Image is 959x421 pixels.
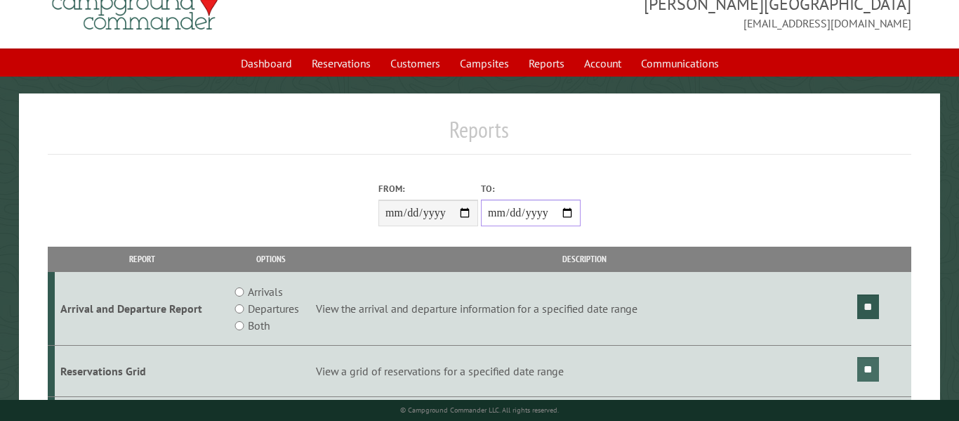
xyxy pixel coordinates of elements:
[55,247,229,271] th: Report
[633,50,727,77] a: Communications
[48,116,911,155] h1: Reports
[576,50,630,77] a: Account
[303,50,379,77] a: Reservations
[313,247,854,271] th: Description
[313,272,854,346] td: View the arrival and departure information for a specified date range
[232,50,300,77] a: Dashboard
[481,182,581,195] label: To:
[248,317,270,334] label: Both
[400,406,559,415] small: © Campground Commander LLC. All rights reserved.
[313,346,854,397] td: View a grid of reservations for a specified date range
[378,182,478,195] label: From:
[229,247,313,271] th: Options
[248,283,283,300] label: Arrivals
[248,300,299,317] label: Departures
[382,50,449,77] a: Customers
[55,346,229,397] td: Reservations Grid
[55,272,229,346] td: Arrival and Departure Report
[520,50,573,77] a: Reports
[451,50,517,77] a: Campsites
